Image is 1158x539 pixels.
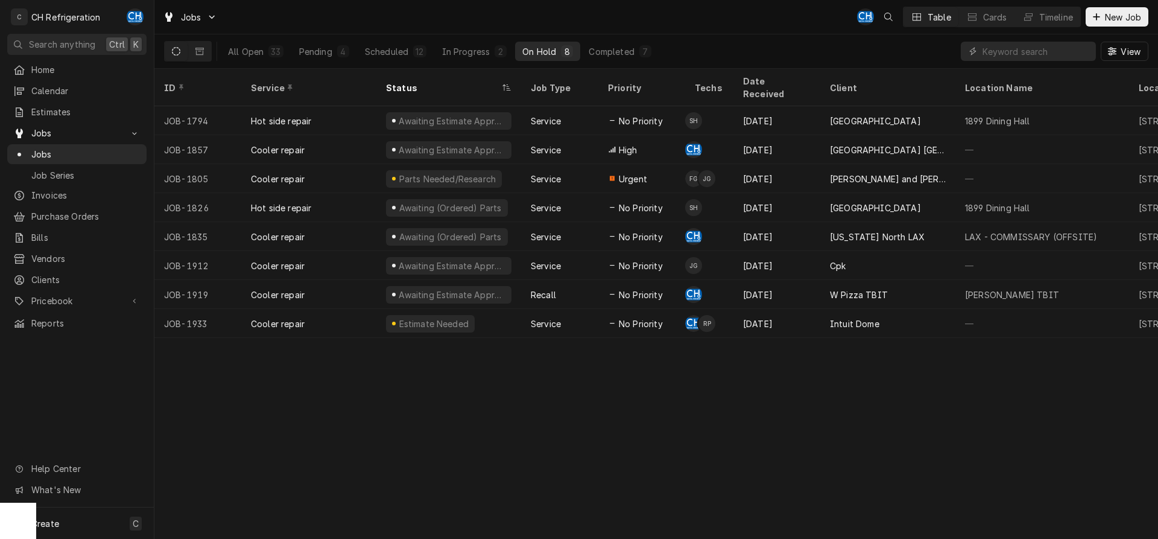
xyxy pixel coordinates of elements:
div: Cooler repair [251,260,305,272]
div: Cards [983,11,1007,24]
div: Cooler repair [251,173,305,185]
div: Chris Hiraga's Avatar [685,286,702,303]
div: Timeline [1039,11,1073,24]
div: Awaiting Estimate Approval [397,260,507,272]
div: Service [531,144,561,156]
span: Jobs [181,11,201,24]
a: Purchase Orders [7,206,147,226]
div: 8 [563,45,571,58]
a: Reports [7,313,147,333]
div: — [955,309,1129,338]
div: — [955,251,1129,280]
div: Scheduled [365,45,408,58]
span: No Priority [619,317,663,330]
div: Job Type [531,81,589,94]
a: Job Series [7,165,147,185]
span: Invoices [31,189,141,202]
div: JOB-1794 [154,106,241,135]
div: ID [164,81,229,94]
div: Chris Hiraga's Avatar [127,8,144,25]
a: Bills [7,228,147,247]
span: Estimates [31,106,141,118]
span: No Priority [619,260,663,272]
div: Hot side repair [251,202,311,214]
div: Awaiting (Ordered) Parts [397,202,502,214]
button: Search anythingCtrlK [7,34,147,55]
div: Parts Needed/Research [397,173,497,185]
div: 33 [271,45,280,58]
a: Invoices [7,185,147,205]
div: [GEOGRAPHIC_DATA] [830,202,921,214]
span: Reports [31,317,141,330]
span: Calendar [31,85,141,97]
span: No Priority [619,289,663,301]
div: [DATE] [733,309,820,338]
div: Hot side repair [251,115,311,127]
span: Bills [31,231,141,244]
div: Date Received [743,75,808,100]
span: No Priority [619,202,663,214]
span: Vendors [31,252,141,265]
div: Ruben Perez's Avatar [698,315,715,332]
div: LAX - COMMISSARY (OFFSITE) [965,231,1097,243]
div: FG [685,170,702,187]
div: Service [531,202,561,214]
div: Chris Hiraga's Avatar [685,228,702,245]
span: K [133,38,139,51]
a: Go to Jobs [158,7,222,27]
span: C [133,517,139,530]
span: Pricebook [31,295,122,307]
span: No Priority [619,231,663,243]
div: [GEOGRAPHIC_DATA] [GEOGRAPHIC_DATA] [830,144,946,156]
div: JOB-1826 [154,193,241,222]
div: Steven Hiraga's Avatar [685,199,702,216]
a: Estimates [7,102,147,122]
div: SH [685,199,702,216]
div: Intuit Dome [830,317,879,330]
span: Home [31,63,141,76]
span: No Priority [619,115,663,127]
span: Job Series [31,169,141,182]
div: Location Name [965,81,1117,94]
span: Jobs [31,148,141,161]
div: [DATE] [733,164,820,193]
button: Open search [879,7,898,27]
div: Pending [299,45,332,58]
div: All Open [228,45,264,58]
span: Urgent [619,173,647,185]
span: High [619,144,638,156]
div: Service [531,231,561,243]
div: Service [531,173,561,185]
button: New Job [1086,7,1148,27]
div: CH [685,315,702,332]
div: [US_STATE] North LAX [830,231,925,243]
a: Home [7,60,147,80]
div: JOB-1933 [154,309,241,338]
div: Josh Galindo's Avatar [698,170,715,187]
div: CH [127,8,144,25]
div: [GEOGRAPHIC_DATA] [830,115,921,127]
div: Cooler repair [251,231,305,243]
div: [PERSON_NAME] TBIT [965,289,1059,301]
div: JOB-1805 [154,164,241,193]
a: Go to What's New [7,480,147,500]
div: JOB-1857 [154,135,241,164]
div: Techs [695,81,724,94]
div: — [955,164,1129,193]
div: [PERSON_NAME] and [PERSON_NAME]'s [830,173,946,185]
div: — [955,135,1129,164]
div: JOB-1835 [154,222,241,251]
div: 12 [416,45,423,58]
div: Estimate Needed [397,317,470,330]
div: [DATE] [733,222,820,251]
div: Service [531,115,561,127]
a: Go to Jobs [7,123,147,143]
div: Cpk [830,260,846,272]
div: SH [685,112,702,129]
div: Awaiting Estimate Approval [397,144,507,156]
span: New Job [1103,11,1144,24]
div: [DATE] [733,193,820,222]
span: What's New [31,483,139,496]
a: Vendors [7,249,147,269]
div: CH [685,286,702,303]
